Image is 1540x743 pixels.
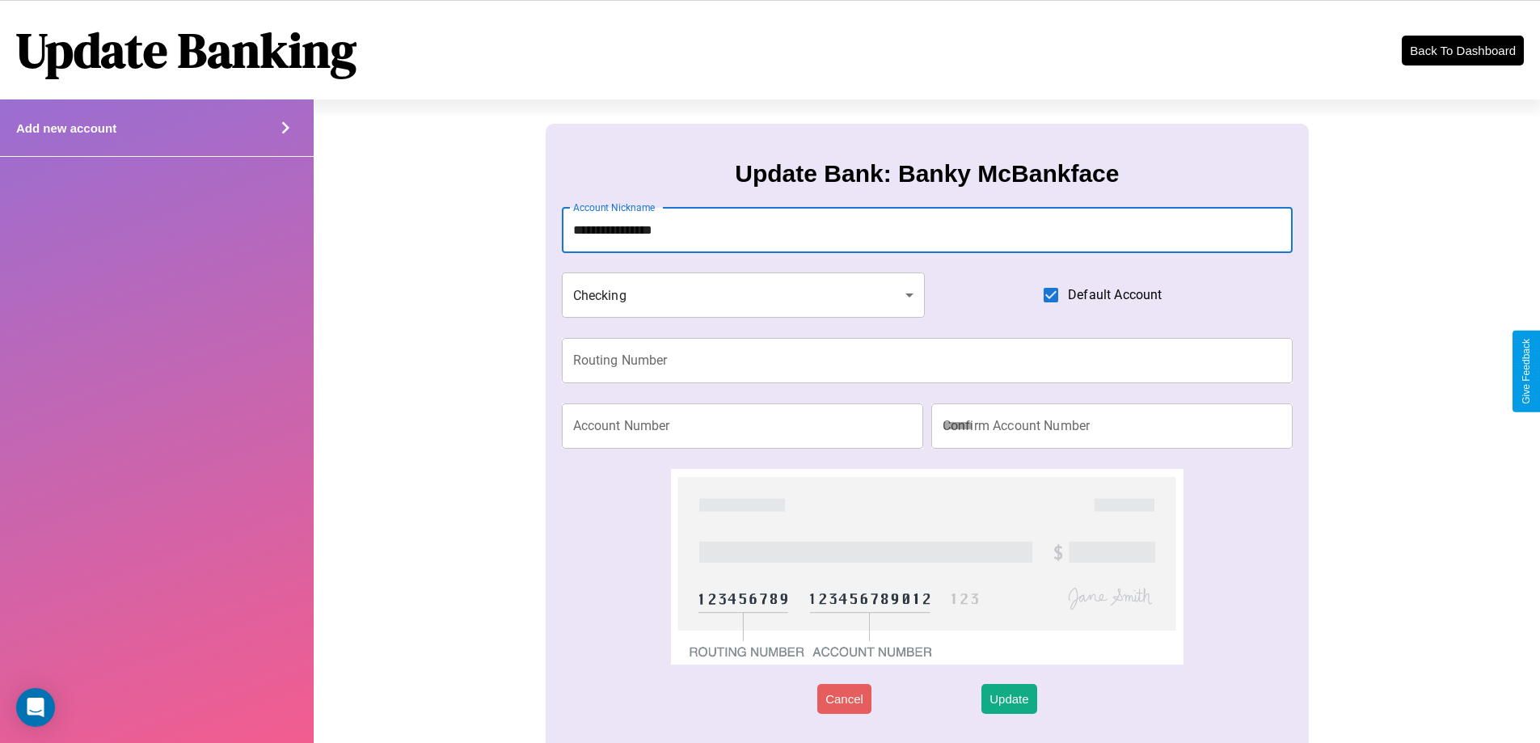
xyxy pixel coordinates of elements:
img: check [671,469,1183,665]
button: Back To Dashboard [1402,36,1524,65]
label: Account Nickname [573,201,656,214]
h1: Update Banking [16,17,357,83]
div: Give Feedback [1521,339,1532,404]
span: Default Account [1068,285,1162,305]
button: Cancel [817,684,871,714]
h4: Add new account [16,121,116,135]
div: Open Intercom Messenger [16,688,55,727]
h3: Update Bank: Banky McBankface [735,160,1119,188]
div: Checking [562,272,926,318]
button: Update [981,684,1036,714]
